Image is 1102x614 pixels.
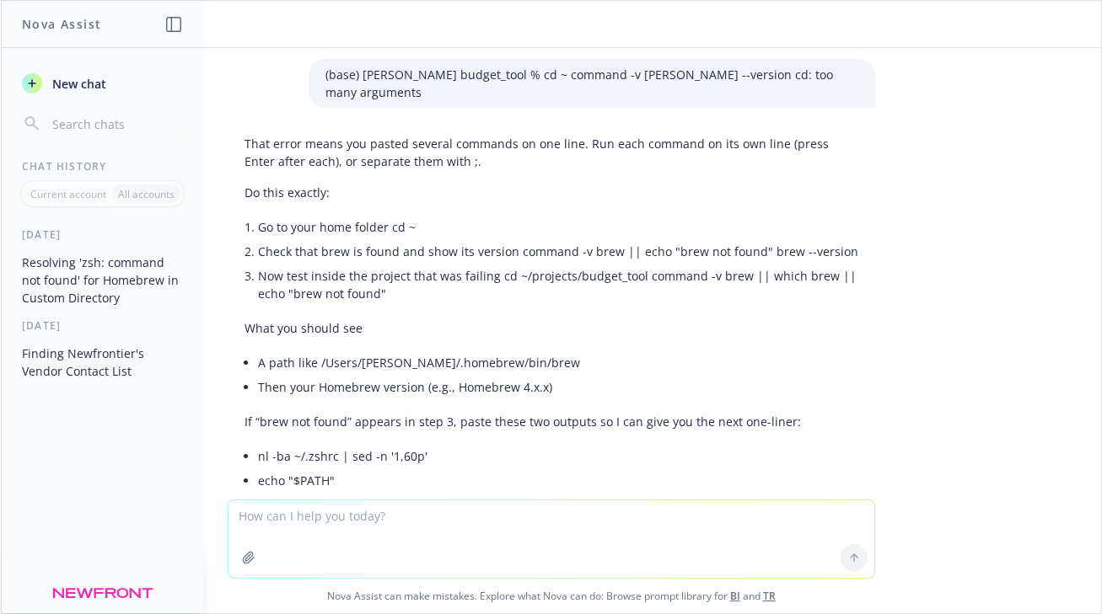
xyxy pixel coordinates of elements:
p: Current account [30,187,106,201]
p: All accounts [118,187,175,201]
div: [DATE] [2,227,203,242]
li: nl -ba ~/.zshrc | sed -n '1,60p' [258,444,858,468]
div: Chat History [2,159,203,174]
div: [DATE] [2,318,203,333]
button: Finding Newfrontier's Vendor Contact List [15,339,190,385]
p: Check that brew is found and show its version command -v brew || echo "brew not found" brew --ver... [258,243,858,260]
p: Do this exactly: [245,184,858,201]
li: echo "$PATH" [258,468,858,493]
button: Resolving 'zsh: command not found' for Homebrew in Custom Directory [15,248,190,312]
p: What you should see [245,319,858,337]
span: Nova Assist can make mistakes. Explore what Nova can do: Browse prompt library for and [8,579,1094,613]
li: A path like /Users/[PERSON_NAME]/.homebrew/bin/brew [258,350,858,375]
p: That error means you pasted several commands on one line. Run each command on its own line (press... [245,135,858,170]
input: Search chats [49,112,183,136]
li: Then your Homebrew version (e.g., Homebrew 4.x.x) [258,375,858,399]
p: (base) [PERSON_NAME] budget_tool % cd ~ command -v [PERSON_NAME] --version cd: too many arguments [325,66,858,101]
a: TR [763,589,776,603]
a: BI [730,589,740,603]
p: If “brew not found” appears in step 3, paste these two outputs so I can give you the next one-liner: [245,413,858,430]
button: New chat [15,68,190,99]
h1: Nova Assist [22,15,101,33]
p: Go to your home folder cd ~ [258,218,858,236]
p: Now test inside the project that was failing cd ~/projects/budget_tool command -v brew || which b... [258,267,858,302]
span: New chat [49,75,106,93]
